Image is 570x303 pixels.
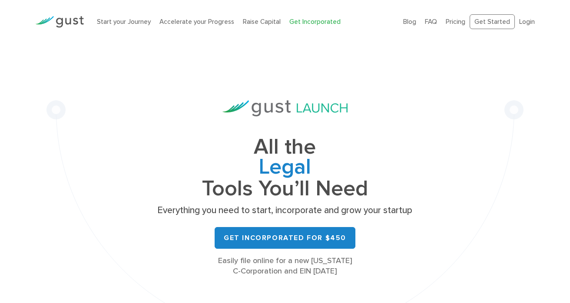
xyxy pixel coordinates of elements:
p: Everything you need to start, incorporate and grow your startup [155,204,415,217]
span: Legal [155,157,415,179]
h1: All the Tools You’ll Need [155,137,415,198]
a: Pricing [446,18,465,26]
a: Get Incorporated for $450 [215,227,355,249]
a: Start your Journey [97,18,151,26]
a: Get Incorporated [289,18,341,26]
img: Gust Launch Logo [222,100,348,116]
a: Blog [403,18,416,26]
a: Raise Capital [243,18,281,26]
div: Easily file online for a new [US_STATE] C-Corporation and EIN [DATE] [155,256,415,277]
a: FAQ [425,18,437,26]
a: Login [519,18,535,26]
a: Get Started [470,14,515,30]
a: Accelerate your Progress [159,18,234,26]
img: Gust Logo [35,16,84,28]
